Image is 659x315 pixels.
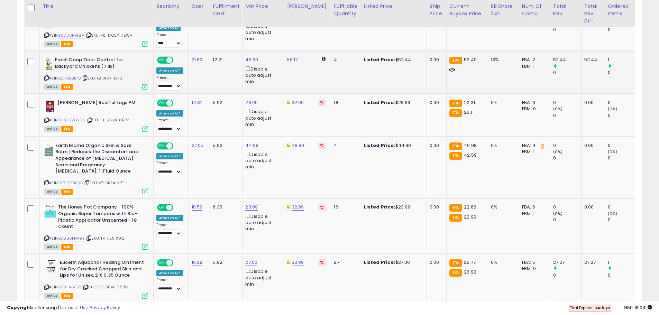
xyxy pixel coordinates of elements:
[58,117,85,123] a: B08DVWK79N
[172,143,183,149] span: OFF
[156,33,183,48] div: Preset:
[245,22,278,42] div: Disable auto adjust min
[464,109,474,115] span: 26.11
[156,278,183,293] div: Preset:
[364,99,395,106] b: Listed Price:
[584,100,599,106] div: 0.00
[245,150,278,170] div: Disable auto adjust min
[364,204,395,210] b: Listed Price:
[522,106,545,112] div: FBM: 0
[7,305,120,311] div: seller snap | |
[58,284,81,290] a: B001IAG7G2
[608,70,636,76] div: 0
[553,142,581,149] div: 0
[156,118,183,133] div: Preset:
[364,142,395,149] b: Listed Price:
[292,142,304,149] a: 49.99
[213,204,237,210] div: 6.36
[491,142,514,149] div: 0%
[364,3,424,10] div: Listed Price
[522,259,545,266] div: FBA: 5
[245,56,258,63] a: 49.99
[608,27,636,33] div: 0
[430,142,441,149] div: 0.00
[624,304,652,311] span: 2025-10-13 18:04 GMT
[192,259,203,266] a: 10.28
[158,205,166,211] span: ON
[553,155,581,161] div: 0
[464,214,476,220] span: 22.99
[553,3,578,17] div: Total Rev.
[156,270,183,276] div: Amazon AI *
[158,57,166,63] span: ON
[55,142,139,176] b: Earth Mama Organic Skin & Scar Balm | Reduces the Discomfort and Appearance of [MEDICAL_DATA] Sca...
[449,214,462,222] small: FBA
[172,205,183,211] span: OFF
[245,142,258,149] a: 44.99
[430,259,441,266] div: 0.00
[86,235,126,241] span: | SKU: TR-II2X-XWZI
[449,100,462,107] small: FBA
[334,259,355,266] div: 27
[449,152,462,160] small: FBA
[522,211,545,217] div: FBM: 1
[44,100,56,113] img: 41IdBxs6oWL._SL40_.jpg
[158,260,166,266] span: ON
[553,204,581,210] div: 0
[553,100,581,106] div: 0
[292,259,304,266] a: 32.99
[213,3,239,17] div: Fulfillment Cost
[58,180,83,186] a: B07QLB8LQG
[58,33,84,38] a: B0DD6HKF2H
[449,204,462,212] small: FBA
[158,143,166,149] span: ON
[44,204,56,218] img: 41EP-9g1GZL._SL40_.jpg
[44,57,53,71] img: 51Mw7BSA19L._SL40_.jpg
[61,189,73,195] span: FBA
[156,75,183,91] div: Preset:
[491,204,514,210] div: 0%
[44,189,60,195] span: All listings currently available for purchase on Amazon
[522,149,545,155] div: FBM: 1
[44,142,148,194] div: ASIN:
[245,108,278,128] div: Disable auto adjust min
[58,204,142,231] b: The Honey Pot Company - 100% Organic Super Tampons with Bio-Plastic Applicator Unscented - 18 Count
[522,100,545,106] div: FBA: 6
[7,304,32,311] strong: Copyright
[449,142,462,150] small: FBA
[364,56,395,63] b: Listed Price:
[364,57,421,63] div: $52.44
[58,235,85,241] a: B0886FHV9Y
[84,180,126,186] span: | SKU: V7-SRZA-X2TJ
[192,3,207,10] div: Cost
[213,142,237,149] div: 5.92
[449,269,462,277] small: FBA
[584,204,599,210] div: 0.00
[82,284,128,290] span: | SKU: 5O-GT6A-088O
[608,3,633,17] div: Ordered Items
[464,56,477,63] span: 52.49
[156,215,183,221] div: Amazon AI *
[608,272,636,278] div: 0
[334,142,355,149] div: 4
[464,269,476,275] span: 26.92
[522,63,545,70] div: FBM: 1
[334,57,355,63] div: 4
[158,100,166,106] span: ON
[213,100,237,106] div: 5.92
[82,75,122,81] span: | SKU: XB-XFXR-K1F6
[364,204,421,210] div: $23.99
[608,211,617,216] small: (0%)
[61,84,73,90] span: FBA
[245,259,257,266] a: 27.00
[449,57,462,64] small: FBA
[553,259,581,266] div: 27.27
[553,217,581,223] div: 0
[449,3,485,17] div: Current Buybox Price
[464,259,476,266] span: 26.77
[86,117,129,123] span: | SKU: LL-ANYB-8RR3
[584,3,602,25] div: Total Rev. Diff.
[245,212,278,232] div: Disable auto adjust min
[522,204,545,210] div: FBA: 6
[491,100,514,106] div: 0%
